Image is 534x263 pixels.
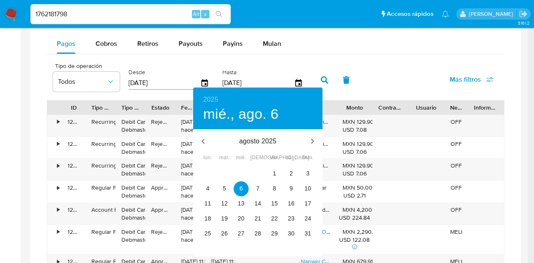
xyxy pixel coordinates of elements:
button: 31 [300,226,315,241]
p: 27 [238,229,244,238]
button: 4 [200,181,215,196]
p: 28 [254,229,261,238]
span: mié. [234,154,249,162]
button: 12 [217,196,232,211]
span: dom. [300,154,315,162]
button: 27 [234,226,249,241]
button: 29 [267,226,282,241]
button: 8 [267,181,282,196]
button: 24 [300,211,315,226]
p: 16 [288,199,295,208]
span: mar. [217,154,232,162]
p: 22 [271,214,278,223]
p: 30 [288,229,295,238]
p: 4 [206,184,209,193]
button: 15 [267,196,282,211]
button: 3 [300,166,315,181]
button: 23 [284,211,299,226]
p: 14 [254,199,261,208]
p: 21 [254,214,261,223]
p: 20 [238,214,244,223]
p: 7 [256,184,259,193]
button: 17 [300,196,315,211]
p: 24 [305,214,311,223]
p: 3 [306,169,310,178]
button: 28 [250,226,265,241]
p: 5 [223,184,226,193]
p: 29 [271,229,278,238]
button: 2 [284,166,299,181]
p: 19 [221,214,228,223]
p: 9 [290,184,293,193]
button: mié., ago. 6 [203,105,279,123]
p: 6 [239,184,243,193]
button: 5 [217,181,232,196]
span: [DEMOGRAPHIC_DATA]. [250,154,265,162]
span: vie. [267,154,282,162]
span: sáb. [284,154,299,162]
p: 26 [221,229,228,238]
button: 10 [300,181,315,196]
p: 15 [271,199,278,208]
button: 25 [200,226,215,241]
p: 25 [204,229,211,238]
button: 22 [267,211,282,226]
p: 2 [290,169,293,178]
button: 30 [284,226,299,241]
button: 16 [284,196,299,211]
button: 13 [234,196,249,211]
button: 20 [234,211,249,226]
p: 13 [238,199,244,208]
p: 12 [221,199,228,208]
button: 19 [217,211,232,226]
button: 1 [267,166,282,181]
p: 23 [288,214,295,223]
span: lun. [200,154,215,162]
p: 10 [305,184,311,193]
p: 1 [273,169,276,178]
p: 8 [273,184,276,193]
p: 31 [305,229,311,238]
button: 18 [200,211,215,226]
button: 2025 [203,94,218,105]
button: 14 [250,196,265,211]
p: agosto 2025 [213,136,302,146]
button: 7 [250,181,265,196]
button: 21 [250,211,265,226]
button: 9 [284,181,299,196]
button: 6 [234,181,249,196]
button: 11 [200,196,215,211]
p: 17 [305,199,311,208]
p: 18 [204,214,211,223]
p: 11 [204,199,211,208]
button: 26 [217,226,232,241]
